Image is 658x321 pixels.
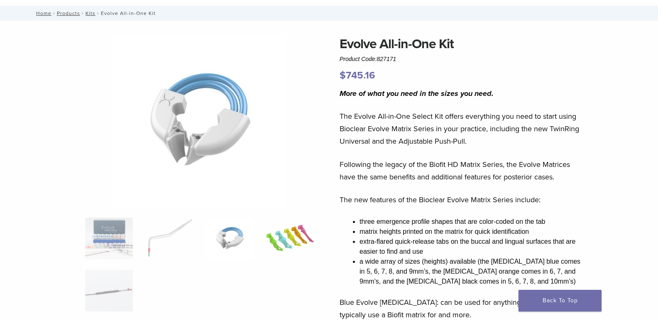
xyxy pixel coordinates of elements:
[340,89,494,98] i: More of what you need in the sizes you need.
[85,218,133,259] img: IMG_0457-scaled-e1745362001290-300x300.jpg
[145,218,193,259] img: Evolve All-in-One Kit - Image 2
[266,218,314,259] img: Evolve All-in-One Kit - Image 4
[360,237,584,257] li: extra-flared quick-release tabs on the buccal and lingual surfaces that are easier to find and use
[95,11,101,15] span: /
[30,6,628,21] nav: Evolve All-in-One Kit
[340,56,396,62] span: Product Code:
[377,56,396,62] span: 827171
[340,69,375,81] bdi: 745.16
[340,194,584,206] p: The new features of the Bioclear Evolve Matrix Series include:
[340,158,584,183] p: Following the legacy of the Biofit HD Matrix Series, the Evolve Matrices have the same benefits a...
[206,218,254,259] img: Evolve All-in-One Kit - Image 3
[360,227,584,237] li: matrix heights printed on the matrix for quick identification
[34,10,51,16] a: Home
[57,10,80,16] a: Products
[51,11,57,15] span: /
[80,11,86,15] span: /
[113,34,286,207] img: Evolve All-in-One Kit - Image 3
[85,270,133,311] img: Evolve All-in-One Kit - Image 5
[86,10,95,16] a: Kits
[340,34,584,54] h1: Evolve All-in-One Kit
[519,290,602,311] a: Back To Top
[340,110,584,147] p: The Evolve All-in-One Select Kit offers everything you need to start using Bioclear Evolve Matrix...
[360,217,584,227] li: three emergence profile shapes that are color-coded on the tab
[340,296,584,321] p: Blue Evolve [MEDICAL_DATA]: can be used for anything you would typically use a Biofit matrix for ...
[340,69,346,81] span: $
[360,257,584,287] li: a wide array of sizes (heights) available (the [MEDICAL_DATA] blue comes in 5, 6, 7, 8, and 9mm’s...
